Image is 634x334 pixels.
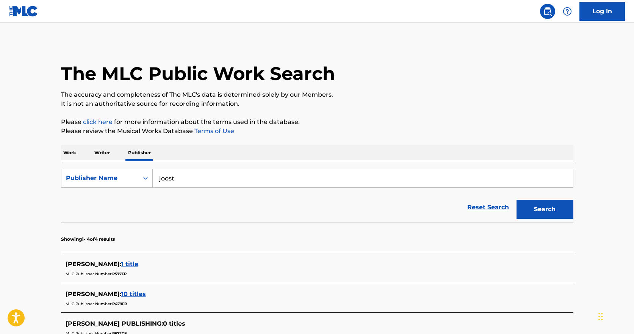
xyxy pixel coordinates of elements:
[61,90,573,99] p: The accuracy and completeness of The MLC's data is determined solely by our Members.
[61,62,335,85] h1: The MLC Public Work Search
[9,6,38,17] img: MLC Logo
[112,301,127,306] span: P479FR
[163,320,185,327] span: 0 titles
[66,320,163,327] span: [PERSON_NAME] PUBLISHING :
[579,2,625,21] a: Log In
[517,200,573,219] button: Search
[66,271,112,276] span: MLC Publisher Number:
[92,145,112,161] p: Writer
[540,4,555,19] a: Public Search
[66,174,134,183] div: Publisher Name
[598,305,603,328] div: Drag
[112,271,127,276] span: P577FP
[596,298,634,334] iframe: Chat Widget
[126,145,153,161] p: Publisher
[66,260,121,268] span: [PERSON_NAME] :
[83,118,113,125] a: click here
[66,290,121,298] span: [PERSON_NAME] :
[543,7,552,16] img: search
[61,236,115,243] p: Showing 1 - 4 of 4 results
[61,127,573,136] p: Please review the Musical Works Database
[560,4,575,19] div: Help
[61,118,573,127] p: Please for more information about the terms used in the database.
[463,199,513,216] a: Reset Search
[121,260,138,268] span: 1 title
[563,7,572,16] img: help
[61,169,573,223] form: Search Form
[66,301,112,306] span: MLC Publisher Number:
[61,99,573,108] p: It is not an authoritative source for recording information.
[61,145,78,161] p: Work
[193,127,234,135] a: Terms of Use
[121,290,146,298] span: 10 titles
